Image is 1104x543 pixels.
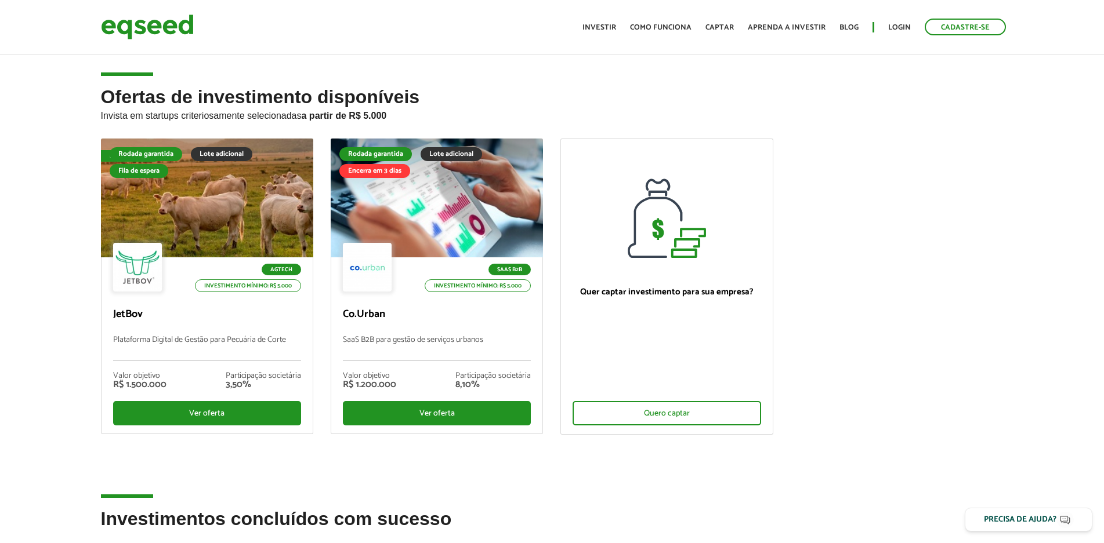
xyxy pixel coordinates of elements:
[925,19,1006,35] a: Cadastre-se
[339,147,412,161] div: Rodada garantida
[113,308,301,321] p: JetBov
[331,139,543,434] a: Rodada garantida Lote adicional Encerra em 3 dias SaaS B2B Investimento mínimo: R$ 5.000 Co.Urban...
[113,401,301,425] div: Ver oferta
[421,147,482,161] div: Lote adicional
[839,24,859,31] a: Blog
[195,279,301,292] p: Investimento mínimo: R$ 5.000
[101,87,1004,139] h2: Ofertas de investimento disponíveis
[705,24,734,31] a: Captar
[101,12,194,42] img: EqSeed
[573,401,761,425] div: Quero captar
[343,308,531,321] p: Co.Urban
[488,264,531,275] p: SaaS B2B
[101,150,161,162] div: Fila de espera
[343,401,531,425] div: Ver oferta
[226,372,301,380] div: Participação societária
[339,164,410,178] div: Encerra em 3 dias
[582,24,616,31] a: Investir
[101,107,1004,121] p: Invista em startups criteriosamente selecionadas
[573,287,761,297] p: Quer captar investimento para sua empresa?
[113,372,166,380] div: Valor objetivo
[113,336,301,360] p: Plataforma Digital de Gestão para Pecuária de Corte
[302,111,387,121] strong: a partir de R$ 5.000
[191,147,252,161] div: Lote adicional
[113,380,166,389] div: R$ 1.500.000
[262,264,301,275] p: Agtech
[455,372,531,380] div: Participação societária
[748,24,826,31] a: Aprenda a investir
[343,380,396,389] div: R$ 1.200.000
[101,139,313,434] a: Fila de espera Rodada garantida Lote adicional Fila de espera Agtech Investimento mínimo: R$ 5.00...
[110,164,168,178] div: Fila de espera
[560,139,773,435] a: Quer captar investimento para sua empresa? Quero captar
[343,336,531,360] p: SaaS B2B para gestão de serviços urbanos
[425,279,531,292] p: Investimento mínimo: R$ 5.000
[888,24,911,31] a: Login
[630,24,692,31] a: Como funciona
[343,372,396,380] div: Valor objetivo
[110,147,182,161] div: Rodada garantida
[226,380,301,389] div: 3,50%
[455,380,531,389] div: 8,10%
